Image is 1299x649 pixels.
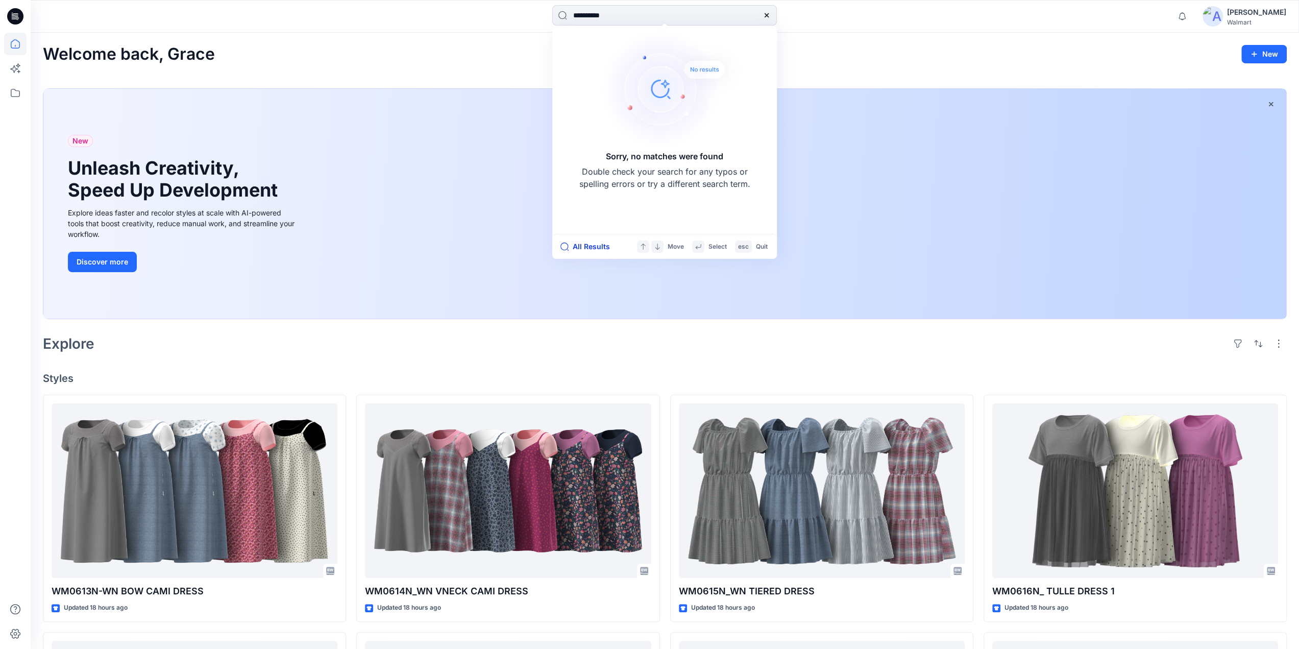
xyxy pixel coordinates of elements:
p: esc [738,242,749,252]
a: WM0615N_WN TIERED DRESS [679,403,965,579]
p: WM0615N_WN TIERED DRESS [679,584,965,598]
span: New [72,135,88,147]
div: Explore ideas faster and recolor styles at scale with AI-powered tools that boost creativity, red... [68,207,298,239]
img: avatar [1203,6,1223,27]
p: WM0614N_WN VNECK CAMI DRESS [365,584,651,598]
h1: Unleash Creativity, Speed Up Development [68,157,282,201]
h2: Welcome back, Grace [43,45,215,64]
div: Walmart [1227,18,1286,26]
p: Double check your search for any typos or spelling errors or try a different search term. [578,165,751,190]
p: Select [708,242,727,252]
p: WM0613N-WN BOW CAMI DRESS [52,584,337,598]
h4: Styles [43,372,1287,384]
p: WM0616N_ TULLE DRESS 1 [992,584,1278,598]
button: New [1241,45,1287,63]
p: Updated 18 hours ago [377,603,441,613]
h2: Explore [43,335,94,352]
a: WM0613N-WN BOW CAMI DRESS [52,403,337,579]
a: WM0614N_WN VNECK CAMI DRESS [365,403,651,579]
h5: Sorry, no matches were found [606,150,723,162]
a: Discover more [68,252,298,272]
button: Discover more [68,252,137,272]
p: Updated 18 hours ago [64,603,128,613]
a: WM0616N_ TULLE DRESS 1 [992,403,1278,579]
p: Quit [756,242,768,252]
button: All Results [560,241,617,253]
p: Updated 18 hours ago [691,603,755,613]
img: Sorry, no matches were found [601,28,744,150]
p: Updated 18 hours ago [1004,603,1068,613]
div: [PERSON_NAME] [1227,6,1286,18]
p: Move [668,242,684,252]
